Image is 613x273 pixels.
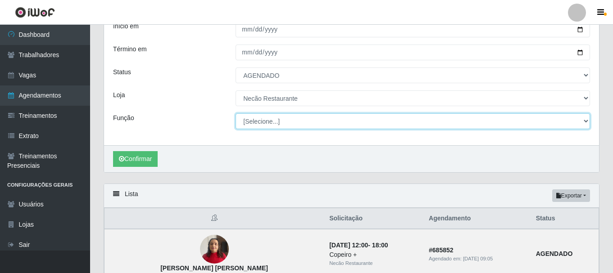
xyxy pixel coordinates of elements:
[372,242,388,249] time: 18:00
[113,90,125,100] label: Loja
[329,250,418,260] div: Copeiro +
[329,242,388,249] strong: -
[536,250,573,257] strong: AGENDADO
[236,45,590,60] input: 00/00/0000
[200,230,229,269] img: Eliane Cavalcante oliveira
[113,45,147,54] label: Término em
[329,260,418,267] div: Necão Restaurante
[113,151,158,167] button: Confirmar
[160,264,268,272] strong: [PERSON_NAME] [PERSON_NAME]
[113,22,139,31] label: Início em
[329,242,368,249] time: [DATE] 12:00
[15,7,55,18] img: CoreUI Logo
[236,22,590,37] input: 00/00/0000
[104,184,599,208] div: Lista
[113,113,134,123] label: Função
[324,208,423,229] th: Solicitação
[423,208,531,229] th: Agendamento
[429,255,525,263] div: Agendado em:
[463,256,493,261] time: [DATE] 09:05
[531,208,599,229] th: Status
[113,67,131,77] label: Status
[552,189,590,202] button: Exportar
[429,246,454,254] strong: # 685852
